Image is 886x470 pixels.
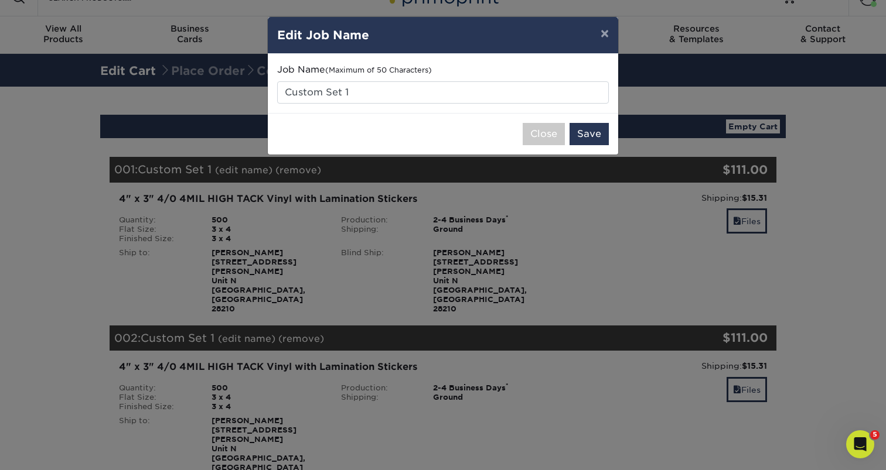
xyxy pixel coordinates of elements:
span: 5 [870,430,880,440]
label: Job Name [277,63,432,77]
button: Close [523,123,565,145]
input: Descriptive Name [277,81,609,104]
button: Save [570,123,609,145]
button: × [591,17,618,50]
small: (Maximum of 50 Characters) [325,66,432,74]
h4: Edit Job Name [277,26,609,44]
iframe: Intercom live chat [846,430,874,458]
